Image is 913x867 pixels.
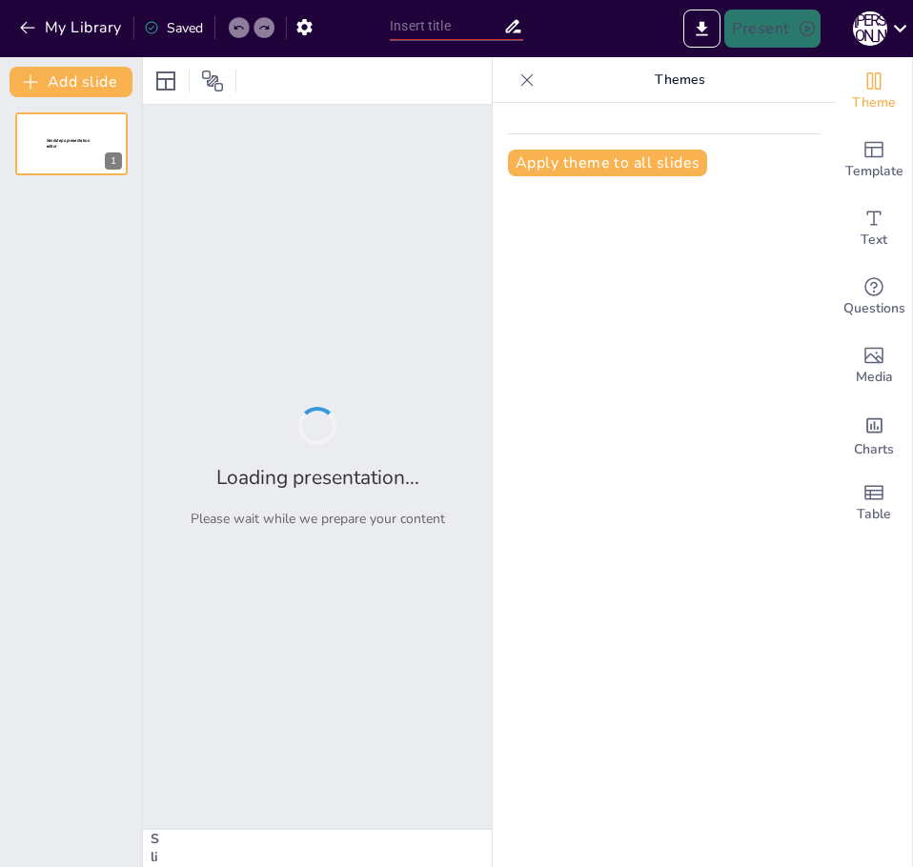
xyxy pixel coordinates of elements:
[191,510,445,528] p: Please wait while we prepare your content
[854,439,894,460] span: Charts
[683,10,720,48] button: Export to PowerPoint
[10,67,132,97] button: Add slide
[836,57,912,126] div: Change the overall theme
[845,161,903,182] span: Template
[836,126,912,194] div: Add ready made slides
[836,469,912,537] div: Add a table
[856,367,893,388] span: Media
[861,230,887,251] span: Text
[843,298,905,319] span: Questions
[144,19,203,37] div: Saved
[836,332,912,400] div: Add images, graphics, shapes or video
[216,464,419,491] h2: Loading presentation...
[836,263,912,332] div: Get real-time input from your audience
[508,150,707,176] button: Apply theme to all slides
[836,194,912,263] div: Add text boxes
[853,10,887,48] button: Ю [PERSON_NAME]
[201,70,224,92] span: Position
[15,112,128,175] div: 1
[390,12,503,40] input: Insert title
[857,504,891,525] span: Table
[14,12,130,43] button: My Library
[853,11,887,46] div: Ю [PERSON_NAME]
[724,10,820,48] button: Present
[542,57,817,103] p: Themes
[151,66,181,96] div: Layout
[836,400,912,469] div: Add charts and graphs
[47,138,90,149] span: Sendsteps presentation editor
[852,92,896,113] span: Theme
[105,152,122,170] div: 1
